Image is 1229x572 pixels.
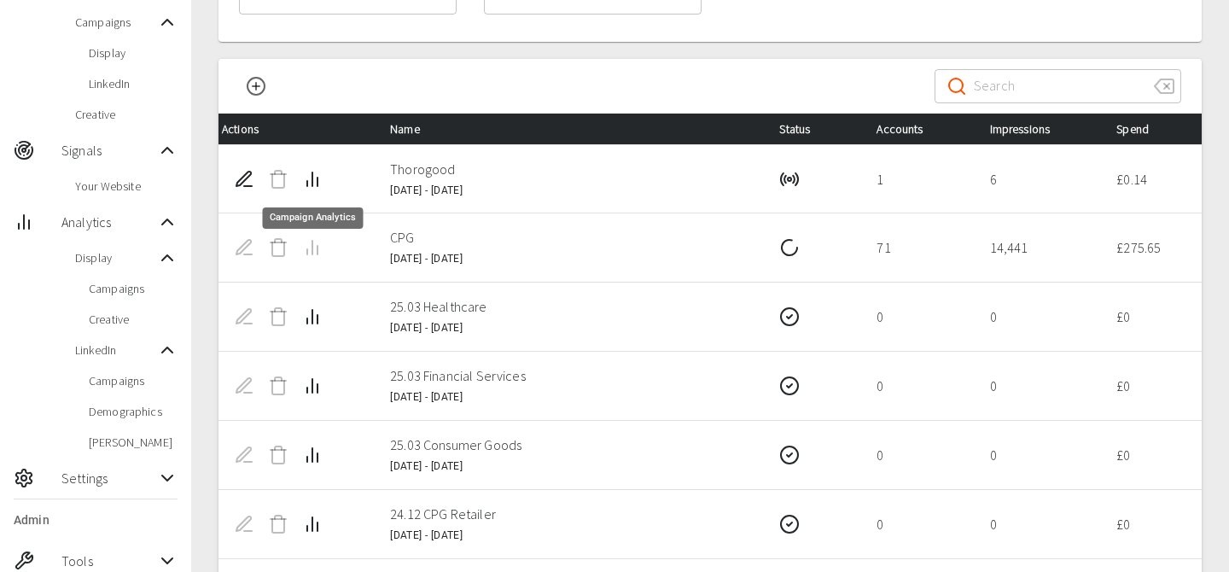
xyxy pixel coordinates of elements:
p: £ 0.14 [1116,169,1188,190]
span: Creative [75,106,178,123]
span: Delete Campaign [261,507,295,541]
svg: Search [947,76,967,96]
p: 0 [990,514,1090,534]
p: 71 [877,237,962,258]
span: Edit Campaign [227,507,261,541]
span: Your Website [75,178,178,195]
p: £ 0 [1116,306,1188,327]
button: Campaign Analytics [295,300,329,334]
span: Campaigns [75,14,157,31]
p: 25.03 Healthcare [390,296,752,317]
span: Delete Campaign [261,438,295,472]
span: [DATE] - [DATE] [390,322,463,334]
span: Delete Campaign [261,231,295,265]
input: Search [974,62,1140,110]
p: £ 0 [1116,514,1188,534]
div: Accounts [877,119,962,139]
button: New Campaign [239,69,273,103]
span: Edit Campaign [227,231,261,265]
span: Spend [1116,119,1176,139]
span: Accounts [877,119,950,139]
button: Campaign Analytics [295,369,329,403]
span: Edit Campaign [227,369,261,403]
span: LinkedIn [89,75,178,92]
div: Spend [1116,119,1188,139]
span: Settings [61,468,157,488]
p: 0 [877,376,962,396]
div: Impressions [990,119,1090,139]
p: £ 0 [1116,445,1188,465]
p: 1 [877,169,962,190]
span: Edit Campaign [227,300,261,334]
span: Status [779,119,837,139]
span: Analytics [61,212,157,232]
span: Campaigns [89,372,178,389]
div: Status [779,119,849,139]
p: CPG [390,227,752,248]
span: [DATE] - [DATE] [390,460,463,472]
button: Edit Campaign [227,162,261,196]
button: Campaign Analytics [295,438,329,472]
button: Campaign Analytics [295,162,329,196]
span: Display [89,44,178,61]
div: Name [390,119,752,139]
span: Creative [89,311,178,328]
span: [DATE] - [DATE] [390,184,463,196]
p: 25.03 Financial Services [390,365,752,386]
span: Edit Campaign [227,438,261,472]
p: 24.12 CPG Retailer [390,504,752,524]
span: Campaign Analytics [295,231,329,265]
div: Campaign Analytics [263,207,364,229]
span: Delete Campaign [261,300,295,334]
span: Demographics [89,403,178,420]
svg: Completed [779,306,800,327]
span: Impressions [990,119,1078,139]
span: [DATE] - [DATE] [390,253,463,265]
svg: Running [779,169,800,190]
p: 6 [990,169,1090,190]
p: 25.03 Consumer Goods [390,435,752,455]
p: £ 275.65 [1116,237,1188,258]
span: Delete Campaign [261,369,295,403]
p: 0 [990,445,1090,465]
p: 0 [877,445,962,465]
span: [PERSON_NAME] [89,434,178,451]
p: Thorogood [390,159,752,179]
p: 0 [990,306,1090,327]
span: [DATE] - [DATE] [390,529,463,541]
p: 0 [990,376,1090,396]
span: Signals [61,140,157,161]
p: 14,441 [990,237,1090,258]
p: 0 [877,306,962,327]
span: Tools [61,551,157,571]
span: Display [75,249,157,266]
span: Name [390,119,447,139]
svg: Completed [779,514,800,534]
svg: Completed [779,376,800,396]
span: LinkedIn [75,341,157,359]
span: Campaigns [89,280,178,297]
svg: Completed [779,445,800,465]
p: £ 0 [1116,376,1188,396]
p: 0 [877,514,962,534]
button: Campaign Analytics [295,507,329,541]
span: Delete Campaign [261,162,295,196]
span: [DATE] - [DATE] [390,391,463,403]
